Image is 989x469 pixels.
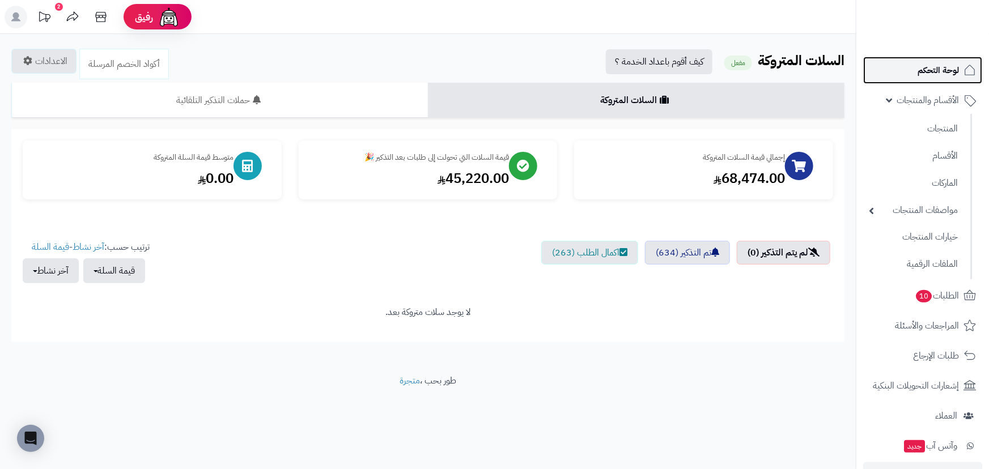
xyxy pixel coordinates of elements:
a: طلبات الإرجاع [863,342,982,369]
small: مفعل [724,56,752,70]
span: المراجعات والأسئلة [895,318,959,334]
button: آخر نشاط [23,258,79,283]
img: ai-face.png [158,6,180,28]
a: تم التذكير (634) [645,241,730,265]
a: الماركات [863,171,963,195]
div: 68,474.00 [585,169,785,188]
span: لوحة التحكم [918,62,959,78]
a: إشعارات التحويلات البنكية [863,372,982,399]
a: لوحة التحكم [863,57,982,84]
div: لا يوجد سلات متروكة بعد. [23,306,833,319]
div: قيمة السلات التي تحولت إلى طلبات بعد التذكير 🎉 [310,152,510,163]
a: العملاء [863,402,982,429]
a: الاعدادات [11,49,77,74]
div: 0.00 [34,169,234,188]
span: الطلبات [915,288,959,304]
a: اكمال الطلب (263) [541,241,638,265]
a: قيمة السلة [32,240,69,254]
span: طلبات الإرجاع [913,348,959,364]
img: logo-2.png [912,28,978,52]
span: الأقسام والمنتجات [897,92,959,108]
div: متوسط قيمة السلة المتروكة [34,152,234,163]
a: الملفات الرقمية [863,252,963,276]
a: كيف أقوم باعداد الخدمة ؟ [606,49,712,74]
a: المراجعات والأسئلة [863,312,982,339]
span: 10 [916,290,932,302]
div: 2 [55,3,63,11]
span: جديد [904,440,925,453]
b: السلات المتروكة [758,50,844,71]
div: 45,220.00 [310,169,510,188]
a: متجرة [400,374,420,387]
button: قيمة السلة [83,258,145,283]
span: إشعارات التحويلات البنكية [873,378,959,394]
span: رفيق [135,10,153,24]
a: آخر نشاط [73,240,104,254]
a: السلات المتروكة [428,83,844,118]
a: الأقسام [863,144,963,168]
span: وآتس آب [903,438,957,454]
span: العملاء [935,408,957,424]
a: تحديثات المنصة [30,6,58,31]
a: خيارات المنتجات [863,225,963,249]
a: المنتجات [863,117,963,141]
a: لم يتم التذكير (0) [737,241,830,265]
a: مواصفات المنتجات [863,198,963,223]
a: حملات التذكير التلقائية [11,83,428,118]
ul: ترتيب حسب: - [23,241,150,283]
div: Open Intercom Messenger [17,425,44,452]
a: الطلبات10 [863,282,982,309]
a: أكواد الخصم المرسلة [79,49,169,79]
div: إجمالي قيمة السلات المتروكة [585,152,785,163]
a: وآتس آبجديد [863,432,982,459]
